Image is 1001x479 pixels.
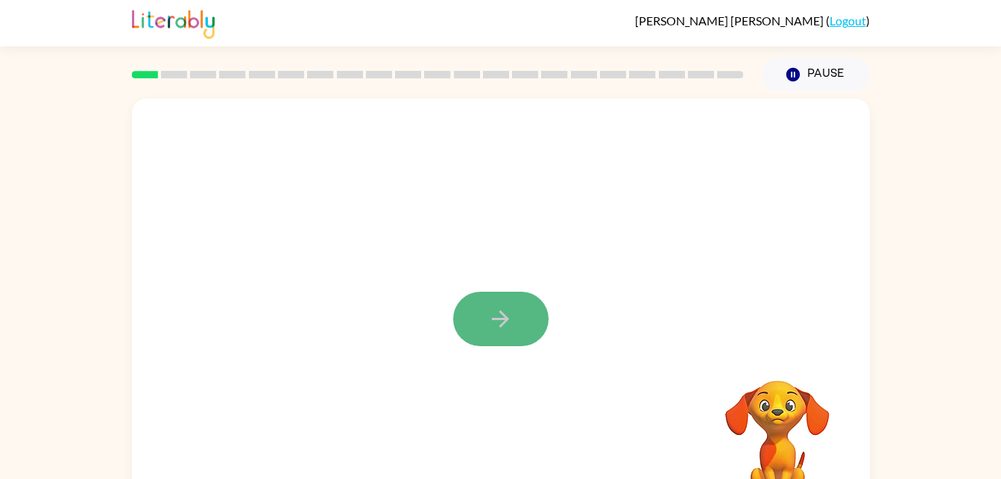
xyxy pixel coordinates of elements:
[830,13,866,28] a: Logout
[635,13,870,28] div: ( )
[132,6,215,39] img: Literably
[762,57,870,92] button: Pause
[635,13,826,28] span: [PERSON_NAME] [PERSON_NAME]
